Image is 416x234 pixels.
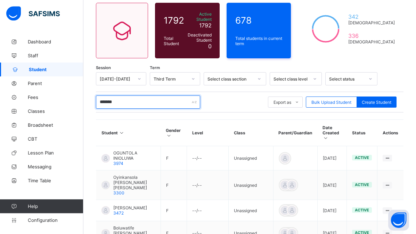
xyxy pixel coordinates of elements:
span: active [355,155,369,160]
td: [DATE] [317,200,347,221]
span: Export as [274,100,291,105]
span: Bulk Upload Student [311,100,351,105]
span: Create Student [362,100,391,105]
td: Unassigned [229,200,274,221]
td: Unassigned [229,146,274,170]
i: Sort in Ascending Order [166,133,172,138]
th: Parent/Guardian [273,120,317,146]
td: F [161,200,187,221]
td: [DATE] [317,170,347,200]
td: F [161,146,187,170]
span: 342 [348,13,395,20]
span: [DEMOGRAPHIC_DATA] [348,39,395,44]
button: Open asap [388,210,409,231]
th: Level [187,120,229,146]
span: active [355,208,369,212]
span: Classes [28,108,83,114]
i: Sort in Ascending Order [323,135,328,141]
span: 0 [208,43,212,50]
span: 1792 [199,22,212,29]
span: 678 [235,15,283,26]
td: F [161,170,187,200]
span: Session [96,65,111,70]
span: 336 [348,32,395,39]
th: Class [229,120,274,146]
td: --/-- [187,200,229,221]
td: [DATE] [317,146,347,170]
th: Date Created [317,120,347,146]
th: Gender [161,120,187,146]
span: Lesson Plan [28,150,83,156]
span: Parent [28,81,83,86]
span: 3974 [113,161,123,166]
div: Select class level [274,76,309,82]
th: Actions [377,120,403,146]
span: Time Table [28,178,83,183]
span: Configuration [28,217,83,223]
span: 1792 [164,15,184,26]
span: CBT [28,136,83,142]
img: safsims [6,6,60,21]
div: Select status [329,76,365,82]
span: Total students in current term [235,36,283,46]
div: [DATE]-[DATE] [100,76,133,82]
th: Student [96,120,161,146]
span: active [355,182,369,187]
span: Messaging [28,164,83,169]
span: Term [150,65,160,70]
span: Fees [28,94,83,100]
div: Select class section [207,76,253,82]
span: [PERSON_NAME] [113,205,147,210]
th: Status [347,120,377,146]
div: Third Term [154,76,187,82]
td: Unassigned [229,170,274,200]
span: [DEMOGRAPHIC_DATA] [348,20,395,25]
span: OGUNTOLA INIOLUWA [113,150,155,161]
span: Oyinkansola [PERSON_NAME] [PERSON_NAME] [113,175,155,190]
span: Deactivated Student [188,32,212,43]
div: Total Student [162,34,186,48]
span: Staff [28,53,83,58]
i: Sort in Ascending Order [119,130,125,135]
span: Student [29,67,83,72]
span: Help [28,203,83,209]
span: Active Student [188,11,212,22]
span: Broadsheet [28,122,83,128]
span: 3300 [113,190,124,195]
span: Dashboard [28,39,83,44]
span: 3472 [113,210,124,216]
td: --/-- [187,146,229,170]
td: --/-- [187,170,229,200]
